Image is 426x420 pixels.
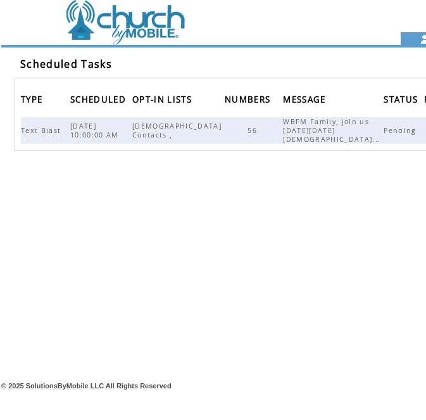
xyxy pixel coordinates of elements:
[225,91,273,111] span: NUMBERS
[283,117,384,144] span: WBFM Family, join us [DATE][DATE][DEMOGRAPHIC_DATA]...
[225,95,273,103] a: NUMBERS
[21,126,64,135] span: Text Blast
[21,95,46,103] a: TYPE
[21,91,46,111] span: TYPE
[132,122,222,139] span: [DEMOGRAPHIC_DATA] Contacts ,
[20,57,112,71] span: Scheduled Tasks
[70,122,122,139] span: [DATE] 10:00:00 AM
[132,95,195,103] a: OPT-IN LISTS
[283,91,329,111] span: MESSAGE
[70,91,129,111] span: SCHEDULED
[384,126,419,135] span: Pending
[384,91,421,111] span: STATUS
[384,95,421,103] a: STATUS
[1,382,172,390] span: © 2025 SolutionsByMobile LLC All Rights Reserved
[247,126,260,135] span: 56
[70,95,129,103] a: SCHEDULED
[132,91,195,111] span: OPT-IN LISTS
[283,95,329,103] a: MESSAGE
